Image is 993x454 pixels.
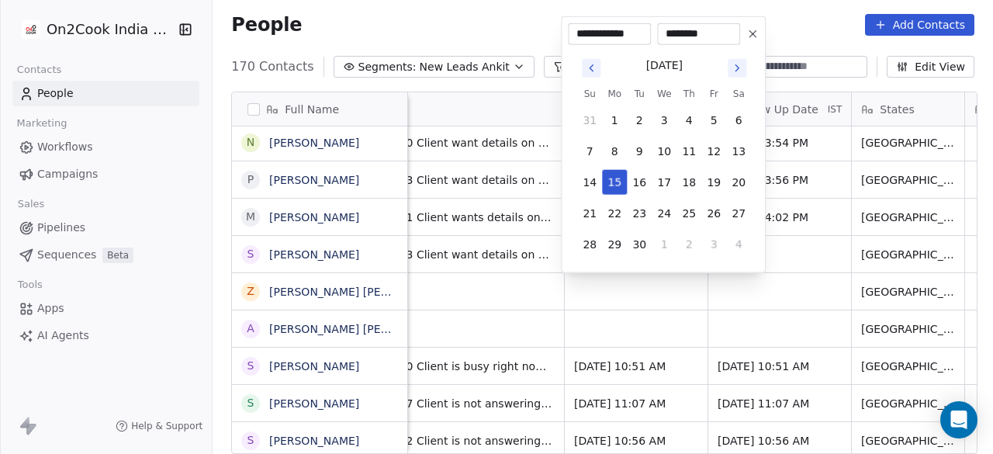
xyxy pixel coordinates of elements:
button: 14 [577,170,602,195]
button: 25 [676,201,701,226]
button: 19 [701,170,726,195]
th: Wednesday [652,86,676,102]
button: 9 [627,139,652,164]
button: 24 [652,201,676,226]
button: 22 [602,201,627,226]
button: 2 [676,232,701,257]
button: 10 [652,139,676,164]
button: 17 [652,170,676,195]
button: 7 [577,139,602,164]
button: 2 [627,108,652,133]
button: 18 [676,170,701,195]
th: Sunday [577,86,602,102]
button: 28 [577,232,602,257]
button: 1 [652,232,676,257]
button: 20 [726,170,751,195]
button: 29 [602,232,627,257]
button: 8 [602,139,627,164]
button: 16 [627,170,652,195]
button: 4 [726,232,751,257]
button: 1 [602,108,627,133]
button: 12 [701,139,726,164]
button: 23 [627,201,652,226]
button: 30 [627,232,652,257]
button: 3 [701,232,726,257]
button: 11 [676,139,701,164]
th: Thursday [676,86,701,102]
button: 4 [676,108,701,133]
button: 5 [701,108,726,133]
th: Friday [701,86,726,102]
div: [DATE] [646,57,683,74]
button: 6 [726,108,751,133]
button: Go to previous month [580,57,602,79]
button: 31 [577,108,602,133]
button: 13 [726,139,751,164]
button: 21 [577,201,602,226]
th: Saturday [726,86,751,102]
button: Go to next month [726,57,748,79]
button: 26 [701,201,726,226]
button: 15 [602,170,627,195]
button: 27 [726,201,751,226]
button: 3 [652,108,676,133]
th: Tuesday [627,86,652,102]
th: Monday [602,86,627,102]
